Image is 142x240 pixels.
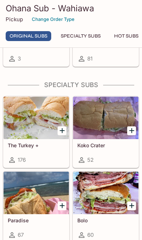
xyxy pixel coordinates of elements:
button: Add Paradise [58,201,66,210]
div: Paradise [4,172,69,214]
button: Add Koko Crater [127,126,136,135]
button: Specialty Subs [57,31,105,41]
span: 52 [87,156,94,163]
p: Pickup [6,16,23,23]
h5: Koko Crater [77,142,134,148]
span: 81 [87,55,93,62]
a: The Turkey +176 [3,96,69,168]
div: Bolo [73,172,138,214]
h5: The Turkey + [8,142,65,148]
h5: Bolo [77,217,134,223]
div: The Turkey + [4,97,69,139]
a: Koko Crater52 [73,96,139,168]
button: Change Order Type [29,14,78,25]
span: 3 [18,55,21,62]
button: Add Bolo [127,201,136,210]
div: Koko Crater [73,97,138,139]
span: 60 [87,232,94,238]
h3: Ohana Sub - Wahiawa [6,3,136,14]
span: 67 [18,232,24,238]
span: 176 [18,156,26,163]
button: Add The Turkey + [58,126,66,135]
h5: Paradise [8,217,65,223]
button: Original Subs [6,31,51,41]
h4: Specialty Subs [3,81,139,89]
